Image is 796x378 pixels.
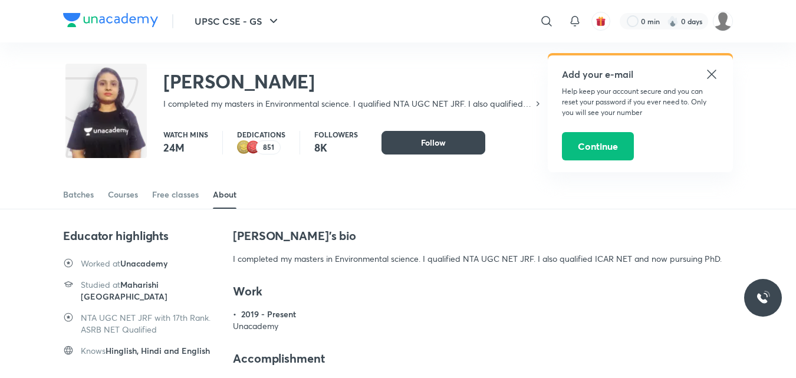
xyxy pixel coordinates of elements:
p: 8K [314,140,358,155]
h4: Educator highlights [63,228,219,244]
h6: • 2019 - Present [233,308,722,320]
p: I completed my masters in Environmental science. I qualified NTA UGC NET JRF. I also qualified IC... [163,98,533,110]
a: About [213,180,236,209]
a: Free classes [152,180,199,209]
p: Help keep your account secure and you can reset your password if you ever need to. Only you will ... [562,86,719,118]
h4: Accomplishment [233,351,722,366]
p: NTA UGC NET JRF with 17th Rank. ASRB NET Qualified [81,312,210,335]
p: I completed my masters in Environmental science. I qualified NTA UGC NET JRF. I also qualified IC... [233,253,722,265]
p: Watch mins [163,131,208,138]
img: streak [667,15,679,27]
p: Unacademy [233,320,722,332]
a: Courses [108,180,138,209]
h5: Add your e-mail [562,67,719,81]
p: Dedications [237,131,285,138]
img: class [65,66,147,179]
img: Company Logo [63,13,158,27]
div: Batches [63,189,94,200]
h4: Work [233,284,722,299]
img: ttu [756,291,770,305]
p: Studied at [81,279,120,290]
h2: [PERSON_NAME] [163,70,542,93]
button: avatar [591,12,610,31]
div: Courses [108,189,138,200]
a: Batches [63,180,94,209]
h4: [PERSON_NAME] 's bio [233,228,722,244]
p: Followers [314,131,358,138]
img: educator badge2 [237,140,251,155]
div: Free classes [152,189,199,200]
h6: Unacademy [81,258,167,269]
h6: Hinglish, Hindi and English [81,345,210,357]
button: UPSC CSE - GS [188,9,288,33]
div: About [213,189,236,200]
p: 851 [263,143,274,152]
a: Company Logo [63,13,158,30]
button: Follow [381,131,485,155]
span: Follow [421,137,446,149]
p: Worked at [81,258,120,269]
h6: Maharishi [GEOGRAPHIC_DATA] [81,279,219,303]
img: renuka [713,11,733,31]
p: Knows [81,345,106,356]
button: Continue [562,132,634,160]
p: 24M [163,140,208,155]
img: educator badge1 [246,140,261,155]
img: avatar [596,16,606,27]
